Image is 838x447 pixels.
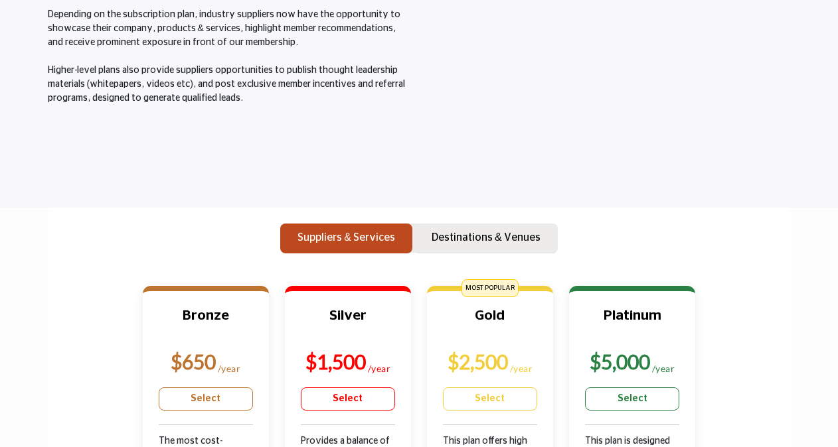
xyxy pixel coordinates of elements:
[159,387,253,411] a: Select
[414,223,558,254] button: Destinations & Venues
[218,363,241,374] sub: /year
[171,350,216,373] b: $650
[301,307,395,340] h3: Silver
[510,363,533,374] sub: /year
[159,307,253,340] h3: Bronze
[585,387,679,411] a: Select
[305,350,366,373] b: $1,500
[297,229,395,245] p: Suppliers & Services
[432,229,541,245] p: Destinations & Venues
[448,350,508,373] b: $2,500
[443,307,537,340] h3: Gold
[368,363,391,374] sub: /year
[280,223,412,254] button: Suppliers & Services
[652,363,675,374] sub: /year
[301,387,395,411] a: Select
[461,279,519,297] span: MOST POPULAR
[585,307,679,340] h3: Platinum
[443,387,537,411] a: Select
[590,350,650,373] b: $5,000
[48,8,412,105] p: Depending on the subscription plan, industry suppliers now have the opportunity to showcase their...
